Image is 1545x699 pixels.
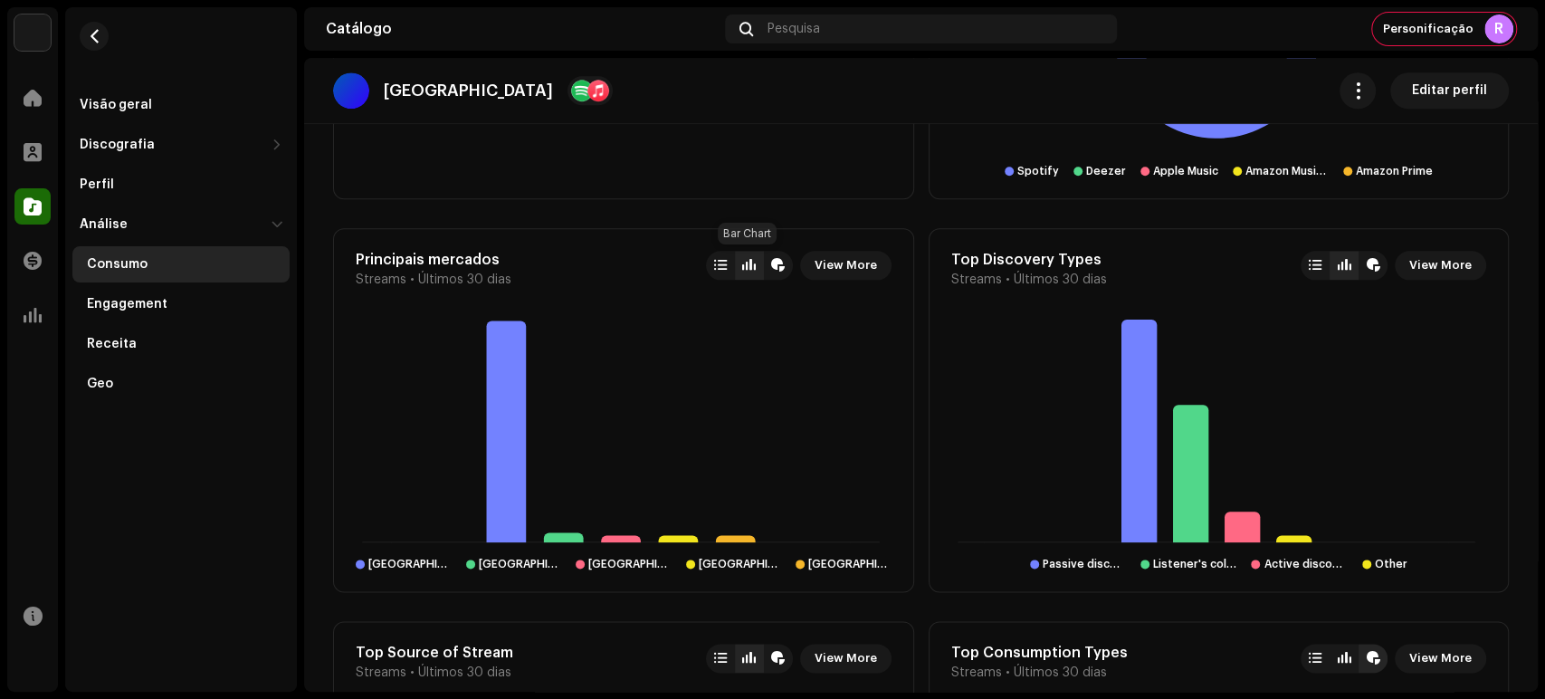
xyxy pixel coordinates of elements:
span: • [1006,665,1010,680]
div: Top Discovery Types [951,251,1107,269]
div: Amazon Music Unlimited [1245,164,1329,178]
span: Últimos 30 dias [418,273,511,287]
div: Passive discovery [1043,557,1126,571]
div: Top Source of Stream [356,644,513,662]
re-m-nav-item: Engagement [72,286,290,322]
span: Editar perfil [1412,72,1487,109]
re-m-nav-item: Geo [72,366,290,402]
span: Personificação [1383,22,1473,36]
span: View More [815,247,877,283]
div: Consumo [87,257,148,272]
div: Other [1375,557,1407,571]
div: Top Consumption Types [951,644,1128,662]
div: Receita [87,337,137,351]
span: • [410,273,415,287]
div: Perfil [80,177,114,192]
div: Brazil [368,557,452,571]
div: Catálogo [326,22,718,36]
div: Paraguay [479,557,562,571]
button: View More [800,251,892,280]
div: Engagement [87,297,167,311]
div: Principais mercados [356,251,511,269]
button: Editar perfil [1390,72,1509,109]
span: Últimos 30 dias [1014,665,1107,680]
span: View More [815,640,877,676]
div: Análise [80,217,128,232]
div: R [1484,14,1513,43]
div: Listener's collection [1153,557,1236,571]
span: Streams [356,665,406,680]
re-m-nav-dropdown: Discografia [72,127,290,163]
div: Discografia [80,138,155,152]
div: Amazon Prime [1356,164,1433,178]
span: Streams [951,273,1002,287]
img: 730b9dfe-18b5-4111-b483-f30b0c182d82 [14,14,51,51]
span: • [410,665,415,680]
span: • [1006,273,1010,287]
div: Geo [87,377,113,391]
button: View More [1395,644,1486,673]
p: [GEOGRAPHIC_DATA] [384,81,553,101]
div: Deezer [1086,164,1126,178]
span: Streams [951,665,1002,680]
re-m-nav-item: Consumo [72,246,290,282]
re-m-nav-dropdown: Análise [72,206,290,402]
div: Visão geral [80,98,152,112]
span: Streams [356,273,406,287]
re-m-nav-item: Perfil [72,167,290,203]
span: Pesquisa [768,22,820,36]
button: View More [1395,251,1486,280]
re-m-nav-item: Receita [72,326,290,362]
span: Últimos 30 dias [418,665,511,680]
div: Apple Music [1153,164,1218,178]
div: Spotify [1017,164,1059,178]
button: View More [800,644,892,673]
div: Portugal [588,557,672,571]
div: Argentina [808,557,892,571]
span: Últimos 30 dias [1014,273,1107,287]
span: View More [1409,247,1472,283]
span: View More [1409,640,1472,676]
div: Active discovery [1264,557,1347,571]
re-m-nav-item: Visão geral [72,87,290,123]
div: Philippines [699,557,782,571]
